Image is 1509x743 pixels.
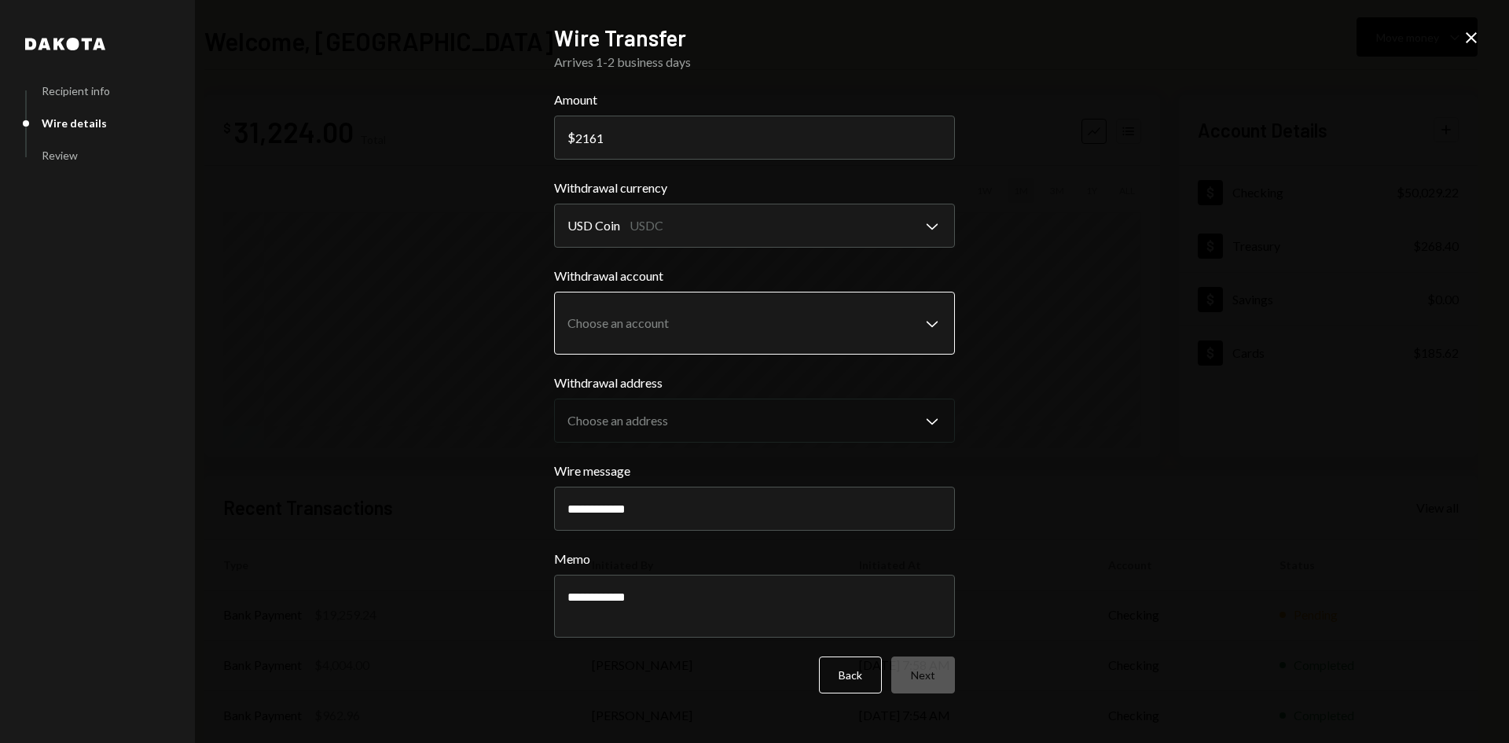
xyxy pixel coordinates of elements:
div: Recipient info [42,84,110,97]
label: Withdrawal currency [554,178,955,197]
div: $ [567,130,575,145]
h2: Wire Transfer [554,23,955,53]
div: Review [42,149,78,162]
div: Arrives 1-2 business days [554,53,955,72]
div: USDC [630,216,663,235]
input: 0.00 [554,116,955,160]
button: Back [819,657,882,693]
label: Withdrawal account [554,267,955,285]
label: Withdrawal address [554,373,955,392]
label: Amount [554,90,955,109]
div: Wire details [42,116,107,130]
button: Withdrawal address [554,399,955,443]
button: Withdrawal account [554,292,955,355]
button: Withdrawal currency [554,204,955,248]
label: Wire message [554,462,955,480]
label: Memo [554,550,955,568]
